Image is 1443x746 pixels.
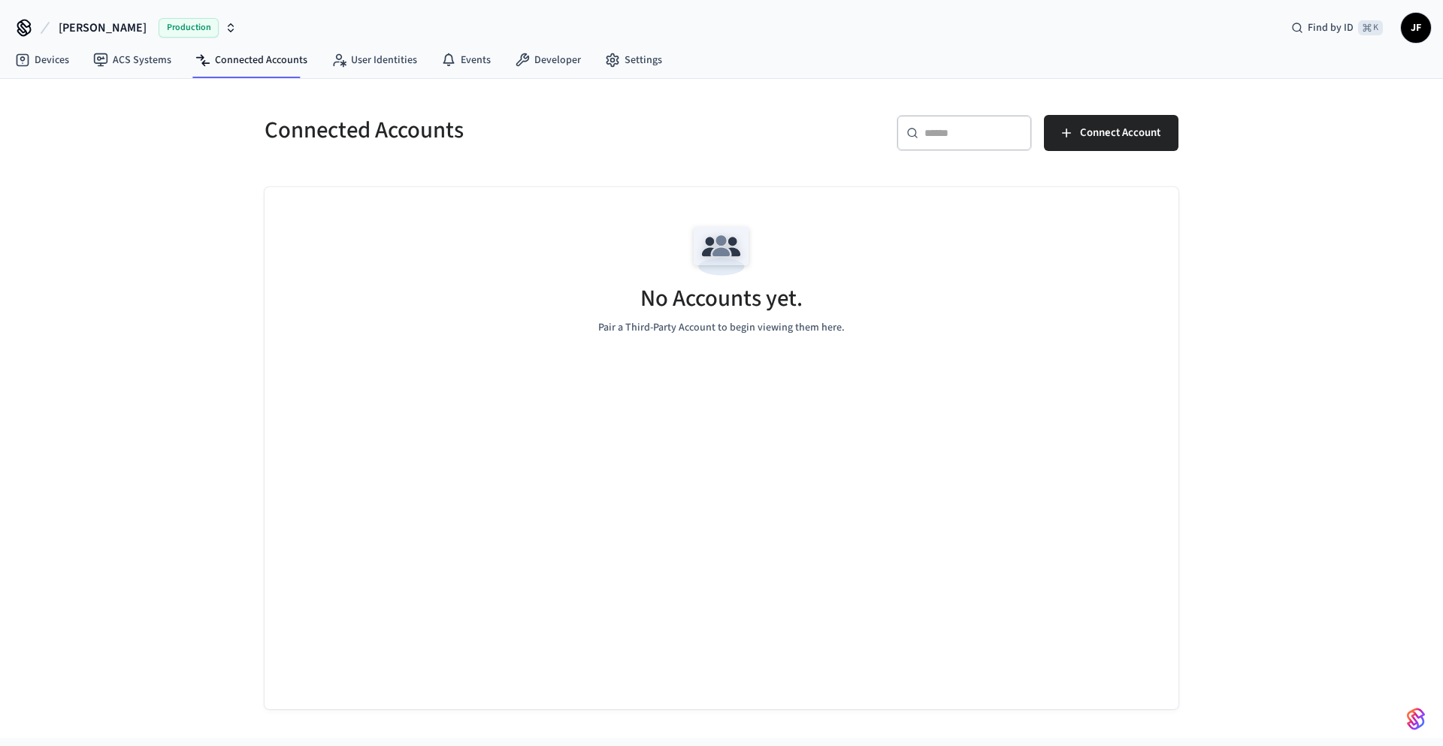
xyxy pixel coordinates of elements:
[688,217,755,285] img: Team Empty State
[1308,20,1354,35] span: Find by ID
[3,47,81,74] a: Devices
[1279,14,1395,41] div: Find by ID⌘ K
[640,283,803,314] h5: No Accounts yet.
[429,47,503,74] a: Events
[265,115,712,146] h5: Connected Accounts
[183,47,319,74] a: Connected Accounts
[1044,115,1178,151] button: Connect Account
[1358,20,1383,35] span: ⌘ K
[593,47,674,74] a: Settings
[81,47,183,74] a: ACS Systems
[503,47,593,74] a: Developer
[159,18,219,38] span: Production
[1402,14,1429,41] span: JF
[319,47,429,74] a: User Identities
[598,320,845,336] p: Pair a Third-Party Account to begin viewing them here.
[59,19,147,37] span: [PERSON_NAME]
[1080,123,1160,143] span: Connect Account
[1401,13,1431,43] button: JF
[1407,707,1425,731] img: SeamLogoGradient.69752ec5.svg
